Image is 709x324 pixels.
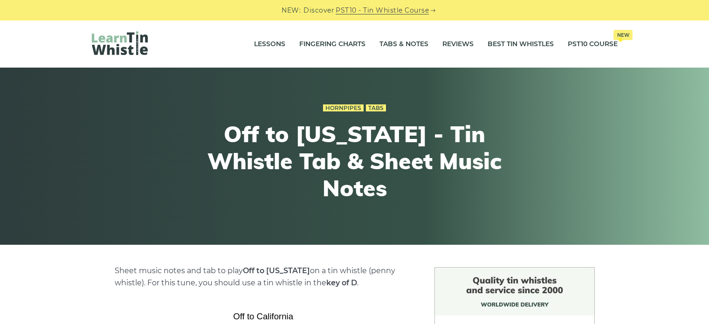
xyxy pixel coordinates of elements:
a: Tabs [366,104,386,112]
a: Hornpipes [323,104,364,112]
p: Sheet music notes and tab to play on a tin whistle (penny whistle). For this tune, you should use... [115,265,412,289]
h1: Off to [US_STATE] - Tin Whistle Tab & Sheet Music Notes [183,121,526,201]
a: Lessons [254,33,285,56]
strong: key of D [326,278,357,287]
a: Fingering Charts [299,33,365,56]
a: Reviews [442,33,474,56]
a: PST10 CourseNew [568,33,618,56]
a: Best Tin Whistles [488,33,554,56]
span: New [613,30,633,40]
a: Tabs & Notes [379,33,428,56]
strong: Off to [US_STATE] [243,266,310,275]
img: LearnTinWhistle.com [92,31,148,55]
